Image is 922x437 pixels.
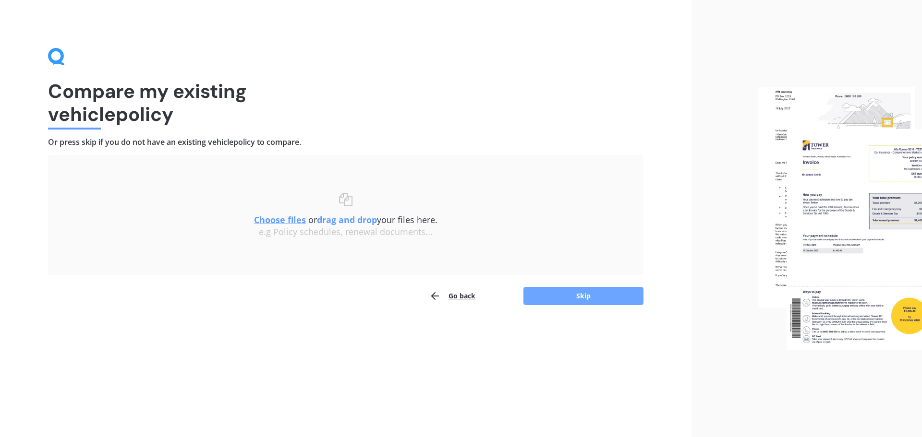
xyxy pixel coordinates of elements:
[317,214,377,225] b: drag and drop
[523,287,643,305] button: Skip
[429,286,475,306] button: Go back
[254,214,437,225] span: or your files here.
[48,137,643,147] h4: Or press skip if you do not have an existing vehicle policy to compare.
[67,227,624,237] div: e.g Policy schedules, renewal documents...
[48,80,643,126] h1: Compare my existing vehicle policy
[254,214,306,225] u: Choose files
[758,87,922,351] img: files.webp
